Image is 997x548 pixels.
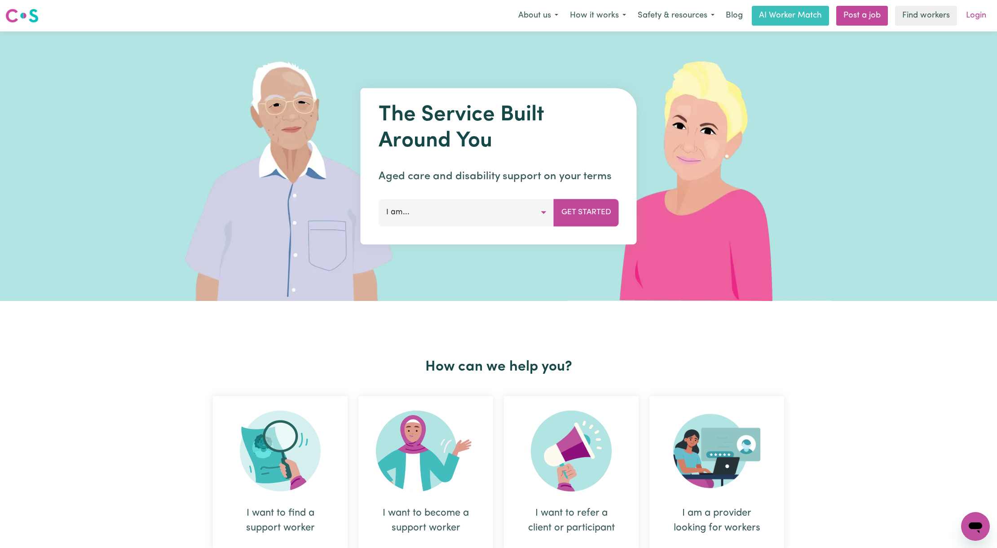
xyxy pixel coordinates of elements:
[379,102,619,154] h1: The Service Built Around You
[380,506,472,535] div: I want to become a support worker
[895,6,957,26] a: Find workers
[531,411,612,491] img: Refer
[240,411,321,491] img: Search
[564,6,632,25] button: How it works
[5,5,39,26] a: Careseekers logo
[234,506,326,535] div: I want to find a support worker
[554,199,619,226] button: Get Started
[376,411,476,491] img: Become Worker
[752,6,829,26] a: AI Worker Match
[961,6,992,26] a: Login
[632,6,720,25] button: Safety & resources
[525,506,617,535] div: I want to refer a client or participant
[207,358,790,376] h2: How can we help you?
[5,8,39,24] img: Careseekers logo
[961,512,990,541] iframe: Button to launch messaging window, conversation in progress
[512,6,564,25] button: About us
[379,168,619,185] p: Aged care and disability support on your terms
[720,6,748,26] a: Blog
[379,199,554,226] button: I am...
[671,506,763,535] div: I am a provider looking for workers
[673,411,760,491] img: Provider
[836,6,888,26] a: Post a job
